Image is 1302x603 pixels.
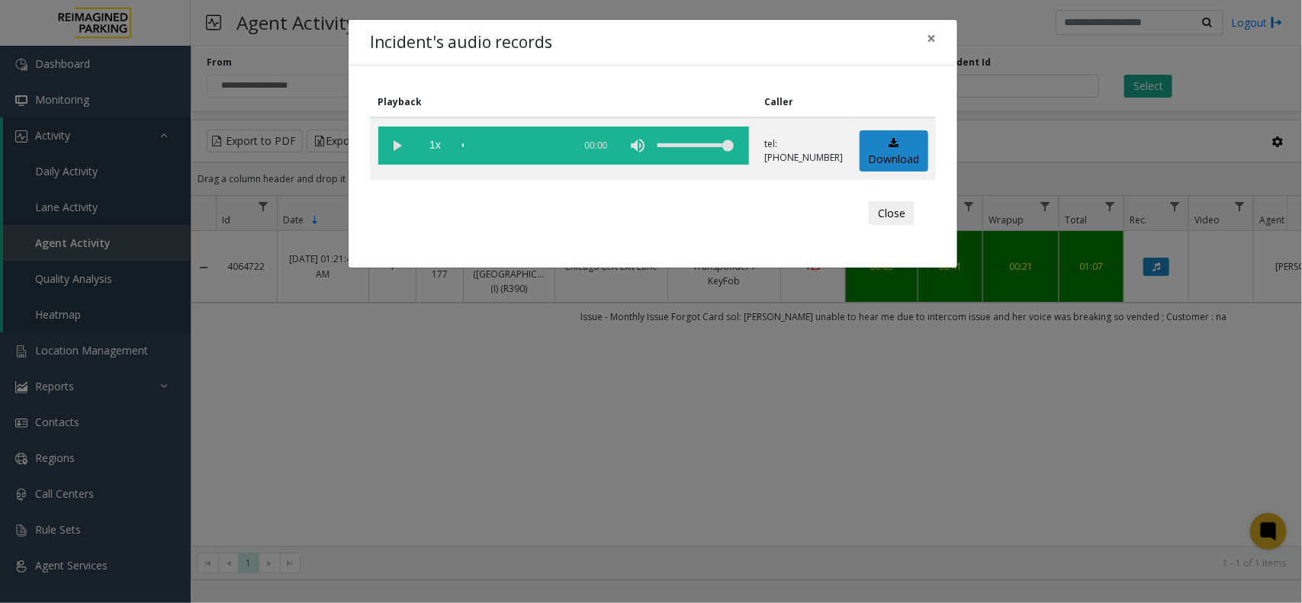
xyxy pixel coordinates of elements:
[657,127,734,165] div: volume level
[927,27,936,49] span: ×
[757,87,851,117] th: Caller
[462,127,566,165] div: scrub bar
[416,127,455,165] span: playback speed button
[869,201,915,226] button: Close
[370,87,757,117] th: Playback
[916,20,947,57] button: Close
[765,137,844,165] p: tel:[PHONE_NUMBER]
[860,130,928,172] a: Download
[370,30,552,55] h4: Incident's audio records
